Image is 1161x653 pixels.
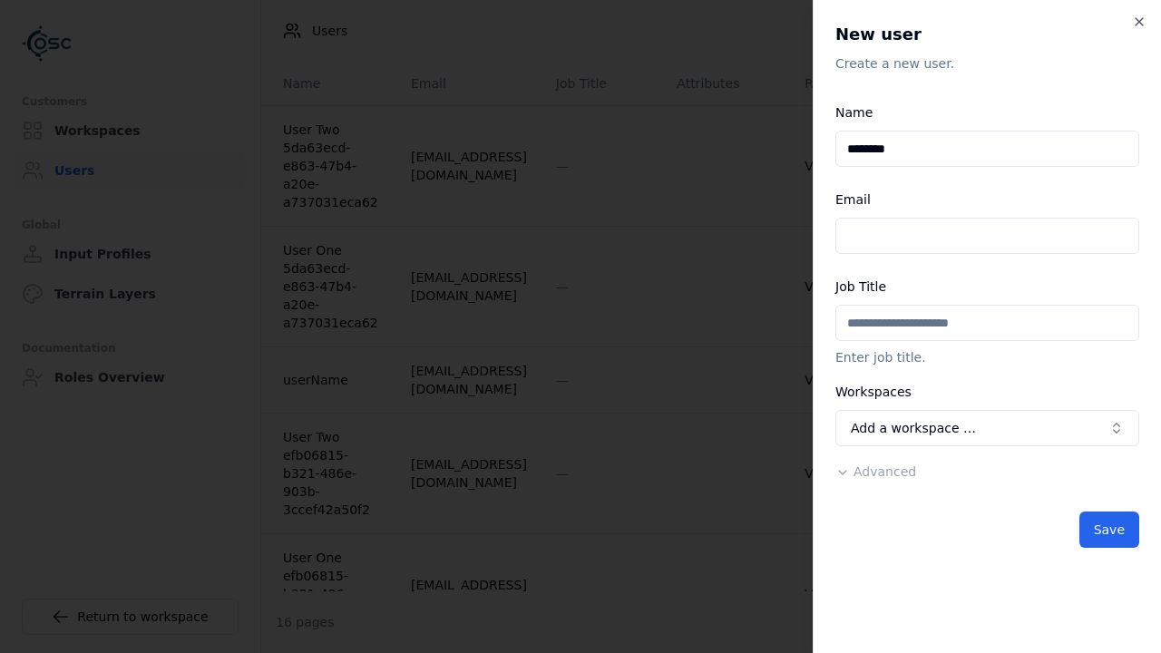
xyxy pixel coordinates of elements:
[835,279,886,294] label: Job Title
[835,385,912,399] label: Workspaces
[851,419,976,437] span: Add a workspace …
[835,22,1139,47] h2: New user
[835,192,871,207] label: Email
[835,54,1139,73] p: Create a new user.
[854,464,916,479] span: Advanced
[1079,512,1139,548] button: Save
[835,463,916,481] button: Advanced
[835,105,873,120] label: Name
[835,348,1139,366] p: Enter job title.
